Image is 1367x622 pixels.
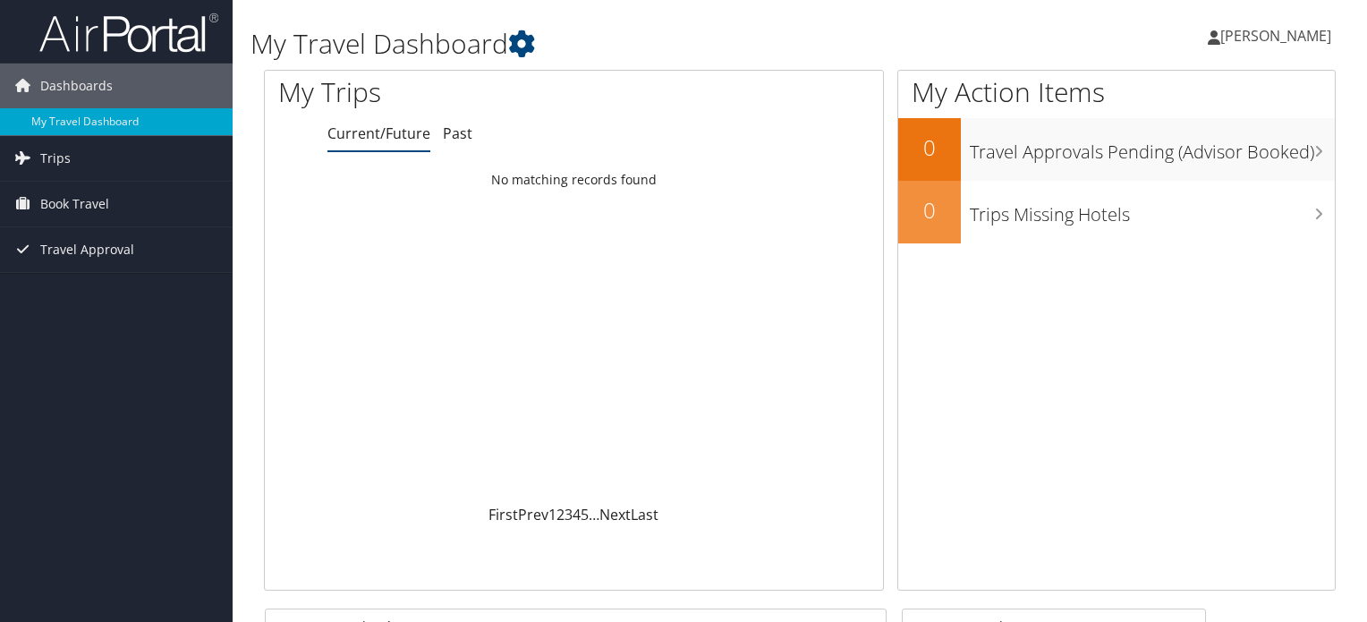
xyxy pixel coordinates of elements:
a: 4 [573,505,581,524]
a: Prev [518,505,548,524]
h1: My Action Items [898,73,1335,111]
a: 5 [581,505,589,524]
a: First [488,505,518,524]
span: Book Travel [40,182,109,226]
h1: My Trips [278,73,612,111]
img: airportal-logo.png [39,12,218,54]
td: No matching records found [265,164,883,196]
a: Next [599,505,631,524]
span: [PERSON_NAME] [1220,26,1331,46]
h2: 0 [898,132,961,163]
a: 2 [556,505,565,524]
span: Dashboards [40,64,113,108]
h3: Travel Approvals Pending (Advisor Booked) [970,131,1335,165]
h1: My Travel Dashboard [250,25,983,63]
h3: Trips Missing Hotels [970,193,1335,227]
span: Travel Approval [40,227,134,272]
a: Last [631,505,658,524]
a: 3 [565,505,573,524]
span: … [589,505,599,524]
a: [PERSON_NAME] [1208,9,1349,63]
span: Trips [40,136,71,181]
h2: 0 [898,195,961,226]
a: 0Travel Approvals Pending (Advisor Booked) [898,118,1335,181]
a: 0Trips Missing Hotels [898,181,1335,243]
a: 1 [548,505,556,524]
a: Past [443,124,472,143]
a: Current/Future [327,124,430,143]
